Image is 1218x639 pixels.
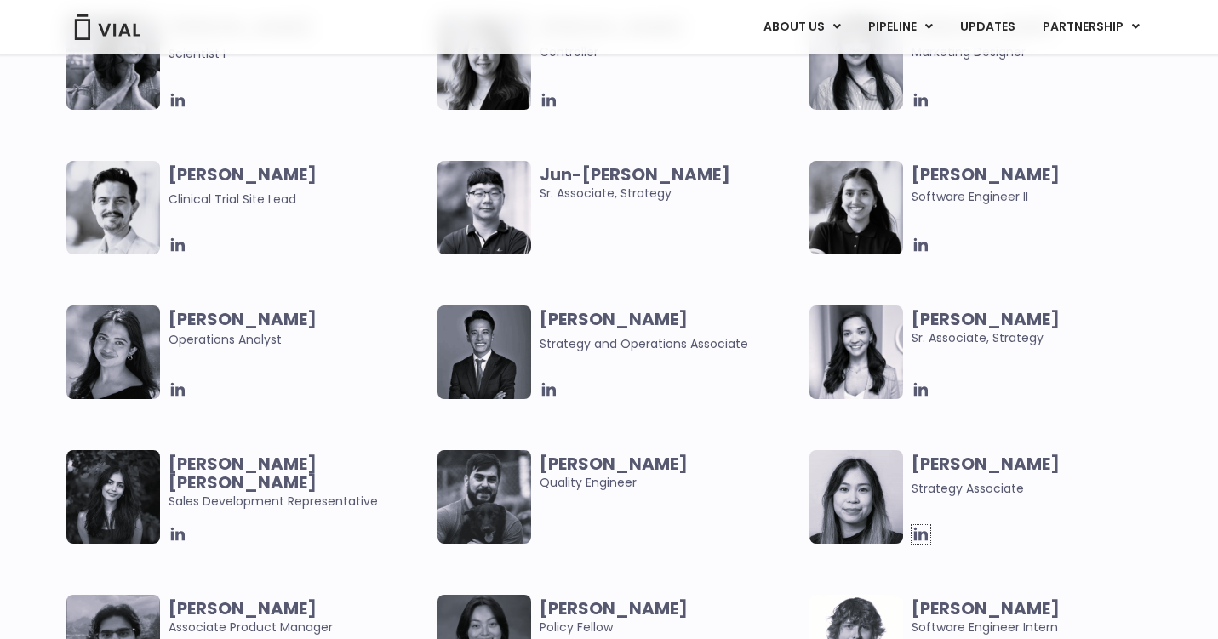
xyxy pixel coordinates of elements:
span: Associate Product Manager [169,599,430,636]
img: Image of smiling man named Glenn [66,161,160,254]
span: Strategy and Operations Associate [540,335,748,352]
span: Software Engineer II [912,188,1028,205]
img: Smiling woman named Ana [809,305,903,399]
span: Strategy Associate [912,480,1024,497]
b: [PERSON_NAME] [169,163,317,186]
b: [PERSON_NAME] [540,596,688,620]
img: Man smiling posing for picture [437,450,531,544]
a: PARTNERSHIPMenu Toggle [1029,13,1153,42]
span: Sr. Associate, Strategy [540,165,801,203]
img: Headshot of smiling woman named Sharicka [66,305,160,399]
span: Operations Analyst [169,310,430,349]
b: [PERSON_NAME] [PERSON_NAME] [169,452,317,494]
img: Image of smiling woman named Tanvi [809,161,903,254]
b: [PERSON_NAME] [912,596,1060,620]
b: Jun-[PERSON_NAME] [540,163,730,186]
img: Image of smiling woman named Aleina [437,16,531,110]
img: Headshot of smiling woman named Vanessa [809,450,903,544]
span: Software Engineer Intern [912,599,1173,636]
img: Headshot of smiling man named Urann [437,305,531,399]
b: [PERSON_NAME] [169,596,317,620]
span: Sr. Associate, Strategy [912,310,1173,347]
b: [PERSON_NAME] [169,307,317,331]
span: Policy Fellow [540,599,801,636]
b: [PERSON_NAME] [912,307,1060,331]
span: Sales Development Representative [169,454,430,511]
a: PIPELINEMenu Toggle [855,13,946,42]
img: Smiling woman named Yousun [809,16,903,110]
img: Vial Logo [73,14,141,40]
img: Smiling woman named Harman [66,450,160,544]
img: Image of smiling man named Jun-Goo [437,161,531,254]
span: Clinical Trial Site Lead [169,191,296,208]
b: [PERSON_NAME] [912,452,1060,476]
b: [PERSON_NAME] [912,163,1060,186]
a: ABOUT USMenu Toggle [750,13,854,42]
img: Headshot of smiling woman named Sneha [66,16,160,110]
a: UPDATES [946,13,1028,42]
b: [PERSON_NAME] [540,452,688,476]
b: [PERSON_NAME] [540,307,688,331]
span: Quality Engineer [540,454,801,492]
